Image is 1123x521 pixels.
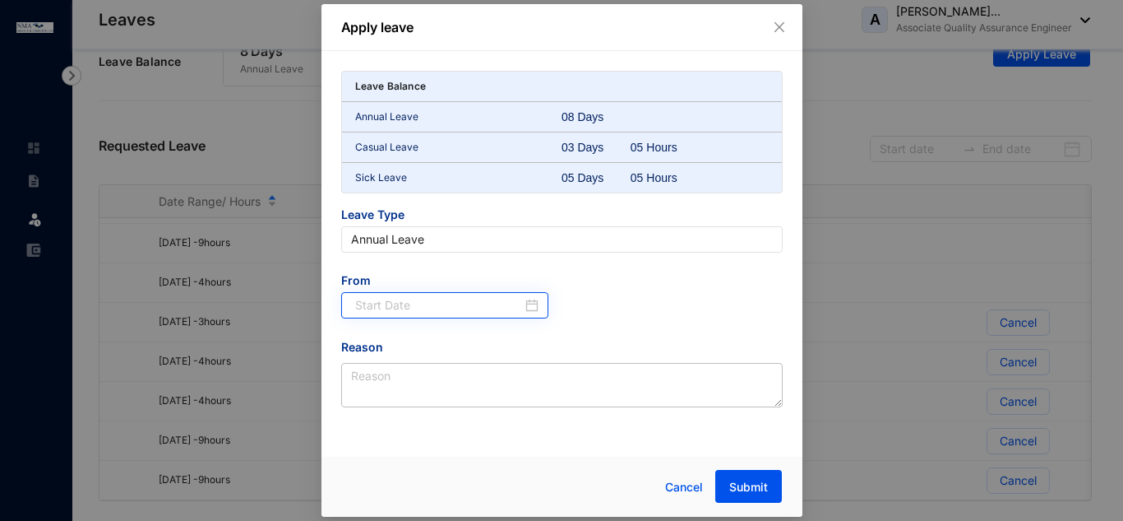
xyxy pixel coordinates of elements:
span: Leave Type [341,207,783,226]
span: From [341,272,549,292]
span: Cancel [665,478,703,496]
input: Start Date [355,296,523,314]
p: Sick Leave [355,170,562,186]
textarea: Reason [341,363,783,407]
div: 03 Days [561,139,631,156]
div: 08 Days [561,109,631,125]
span: Submit [729,479,768,495]
p: Leave Balance [355,78,427,95]
button: Submit [715,470,782,503]
p: Casual Leave [355,139,562,156]
div: 05 Days [561,170,631,186]
p: Apply leave [341,17,783,37]
button: Close [770,18,788,36]
div: 05 Hours [631,170,700,186]
label: Reason [341,338,395,356]
span: close [773,21,786,34]
span: Annual Leave [351,227,773,252]
button: Cancel [653,471,715,504]
div: 05 Hours [631,139,700,156]
p: Annual Leave [355,109,562,125]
